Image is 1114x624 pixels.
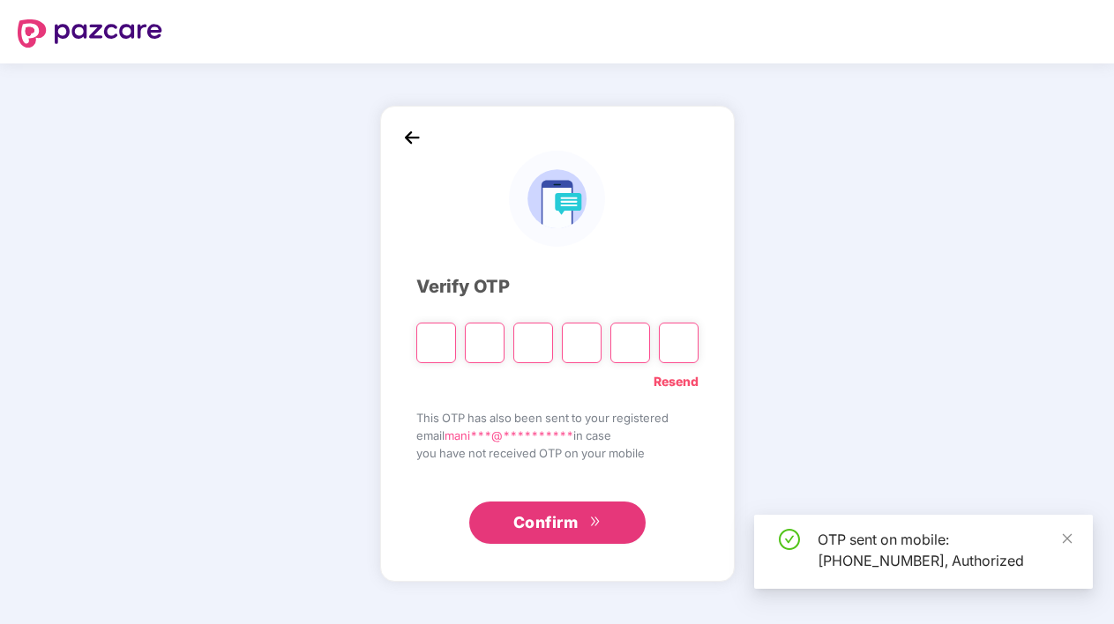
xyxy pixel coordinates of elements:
[513,323,553,363] input: Digit 3
[509,151,605,247] img: logo
[18,19,162,48] img: logo
[589,516,601,530] span: double-right
[416,273,699,301] div: Verify OTP
[779,529,800,550] span: check-circle
[416,323,456,363] input: Please enter verification code. Digit 1
[654,372,699,391] a: Resend
[610,323,650,363] input: Digit 5
[562,323,602,363] input: Digit 4
[818,529,1072,571] div: OTP sent on mobile: [PHONE_NUMBER], Authorized
[513,510,579,535] span: Confirm
[416,427,699,444] span: email in case
[659,323,699,363] input: Digit 6
[416,444,699,462] span: you have not received OTP on your mobile
[469,501,646,544] button: Confirmdouble-right
[399,124,425,151] img: back_icon
[1061,532,1073,545] span: close
[465,323,505,363] input: Digit 2
[416,409,699,427] span: This OTP has also been sent to your registered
